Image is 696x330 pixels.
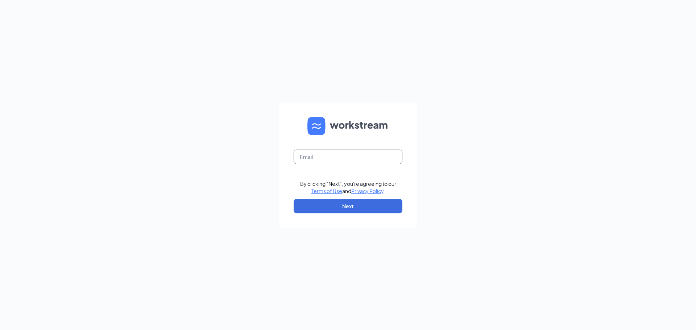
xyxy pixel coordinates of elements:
[307,117,389,135] img: WS logo and Workstream text
[311,188,342,194] a: Terms of Use
[294,150,402,164] input: Email
[351,188,384,194] a: Privacy Policy
[294,199,402,213] button: Next
[300,180,396,195] div: By clicking "Next", you're agreeing to our and .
